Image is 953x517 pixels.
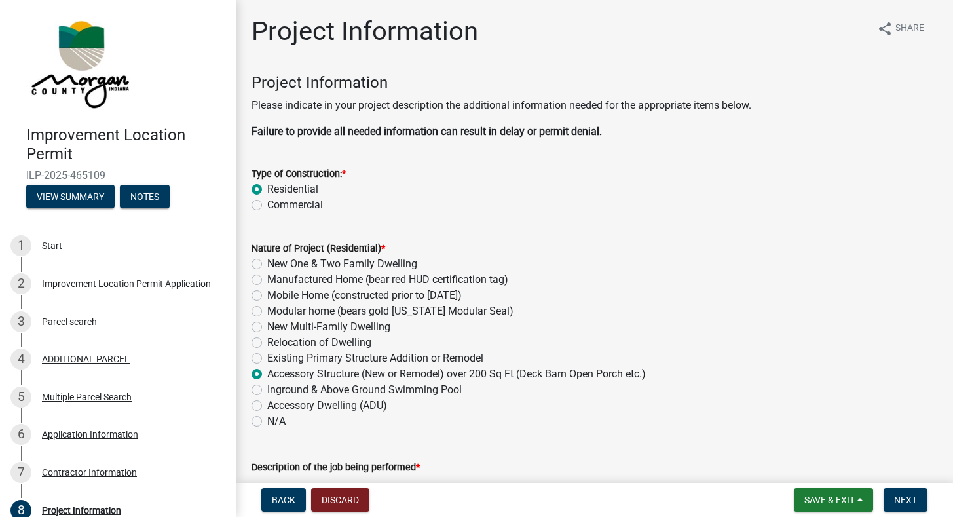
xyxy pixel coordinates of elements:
wm-modal-confirm: Summary [26,192,115,202]
div: 5 [10,387,31,408]
div: Parcel search [42,317,97,326]
label: N/A [267,413,286,429]
div: Project Information [42,506,121,515]
h4: Project Information [252,73,937,92]
label: New One & Two Family Dwelling [267,256,417,272]
button: View Summary [26,185,115,208]
label: Modular home (bears gold [US_STATE] Modular Seal) [267,303,514,319]
button: Notes [120,185,170,208]
div: 7 [10,462,31,483]
label: Description of the job being performed [252,463,420,472]
button: Save & Exit [794,488,873,512]
div: ADDITIONAL PARCEL [42,354,130,364]
div: 4 [10,349,31,370]
button: Discard [311,488,369,512]
label: Existing Primary Structure Addition or Remodel [267,351,483,366]
button: Next [884,488,927,512]
h1: Project Information [252,16,478,47]
div: Multiple Parcel Search [42,393,132,402]
label: Manufactured Home (bear red HUD certification tag) [267,272,508,288]
div: 6 [10,424,31,445]
div: Application Information [42,430,138,439]
div: Contractor Information [42,468,137,477]
label: Commercial [267,197,323,213]
span: Next [894,495,917,505]
button: shareShare [867,16,935,41]
img: Morgan County, Indiana [26,14,132,112]
label: Relocation of Dwelling [267,335,371,351]
span: ILP-2025-465109 [26,169,210,182]
button: Back [261,488,306,512]
span: Share [895,21,924,37]
label: Inground & Above Ground Swimming Pool [267,382,462,398]
span: Back [272,495,295,505]
label: Accessory Dwelling (ADU) [267,398,387,413]
i: share [877,21,893,37]
div: 3 [10,311,31,332]
div: 1 [10,235,31,256]
span: Save & Exit [804,495,855,505]
div: 2 [10,273,31,294]
label: Accessory Structure (New or Remodel) over 200 Sq Ft (Deck Barn Open Porch etc.) [267,366,646,382]
label: Residential [267,182,318,197]
h4: Improvement Location Permit [26,126,225,164]
wm-modal-confirm: Notes [120,192,170,202]
label: Type of Construction: [252,170,346,179]
strong: Failure to provide all needed information can result in delay or permit denial. [252,125,602,138]
label: New Multi-Family Dwelling [267,319,390,335]
div: Improvement Location Permit Application [42,279,211,288]
label: Mobile Home (constructed prior to [DATE]) [267,288,462,303]
label: Nature of Project (Residential) [252,244,385,254]
div: Start [42,241,62,250]
p: Please indicate in your project description the additional information needed for the appropriate... [252,98,937,113]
